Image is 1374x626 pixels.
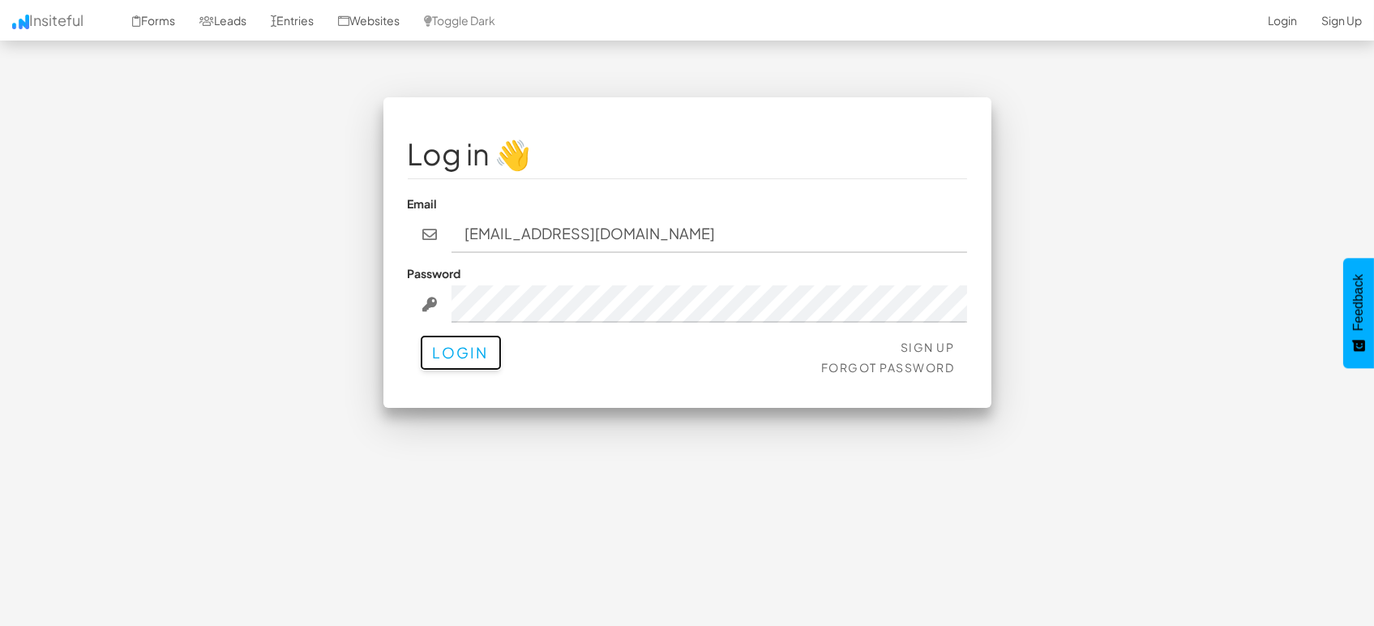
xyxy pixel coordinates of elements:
[821,360,955,375] a: Forgot Password
[408,195,438,212] label: Email
[1343,258,1374,368] button: Feedback - Show survey
[1351,274,1366,331] span: Feedback
[452,216,967,253] input: john@doe.com
[12,15,29,29] img: icon.png
[901,340,955,354] a: Sign Up
[420,335,502,371] button: Login
[408,138,967,170] h1: Log in 👋
[408,265,461,281] label: Password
